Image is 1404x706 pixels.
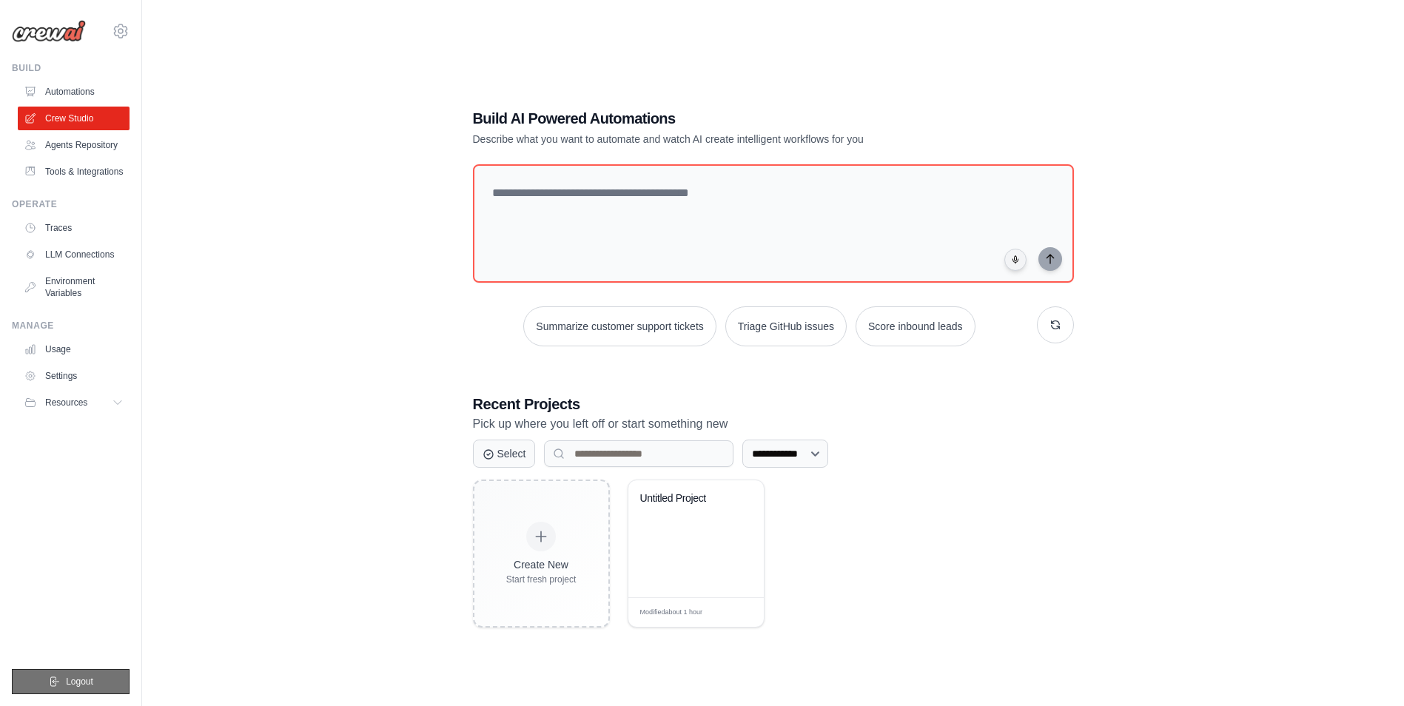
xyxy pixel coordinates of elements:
a: Traces [18,216,130,240]
div: Create New [506,557,577,572]
button: Logout [12,669,130,694]
button: Resources [18,391,130,414]
a: Automations [18,80,130,104]
h3: Recent Projects [473,394,1074,414]
button: Click to speak your automation idea [1004,249,1027,271]
button: Score inbound leads [856,306,975,346]
a: LLM Connections [18,243,130,266]
a: Environment Variables [18,269,130,305]
button: Get new suggestions [1037,306,1074,343]
button: Triage GitHub issues [725,306,847,346]
span: Modified about 1 hour [640,608,703,618]
p: Pick up where you left off or start something new [473,414,1074,434]
a: Usage [18,337,130,361]
a: Agents Repository [18,133,130,157]
div: Start fresh project [506,574,577,585]
div: Untitled Project [640,492,730,505]
div: Manage [12,320,130,332]
img: Logo [12,20,86,42]
span: Edit [728,607,741,618]
a: Settings [18,364,130,388]
button: Select [473,440,536,468]
a: Crew Studio [18,107,130,130]
span: Logout [66,676,93,687]
span: Resources [45,397,87,409]
a: Tools & Integrations [18,160,130,184]
div: Build [12,62,130,74]
div: Operate [12,198,130,210]
p: Describe what you want to automate and watch AI create intelligent workflows for you [473,132,970,147]
button: Summarize customer support tickets [523,306,716,346]
h1: Build AI Powered Automations [473,108,970,129]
